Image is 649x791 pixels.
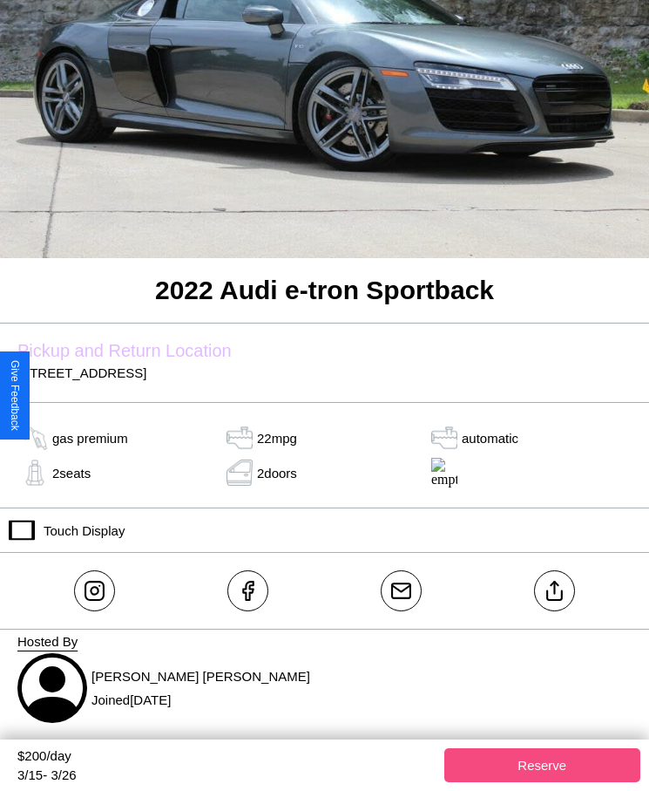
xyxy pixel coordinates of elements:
img: gas [17,425,52,451]
p: Joined [DATE] [91,688,310,712]
button: Reserve [444,748,641,782]
p: 22 mpg [257,426,297,450]
div: $ 200 /day [17,748,436,767]
p: 2 seats [52,461,91,485]
div: 3 / 15 - 3 / 26 [17,767,436,782]
p: gas premium [52,426,128,450]
img: door [222,460,257,486]
div: Give Feedback [9,360,21,431]
p: Touch Display [35,519,125,542]
p: [PERSON_NAME] [PERSON_NAME] [91,665,310,688]
p: [STREET_ADDRESS] [17,361,632,385]
p: 2 doors [257,461,297,485]
p: Hosted By [17,630,632,653]
p: automatic [462,426,518,450]
img: gas [427,425,462,451]
img: gas [17,460,52,486]
img: tank [222,425,257,451]
img: empty [427,458,462,488]
label: Pickup and Return Location [17,341,632,361]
